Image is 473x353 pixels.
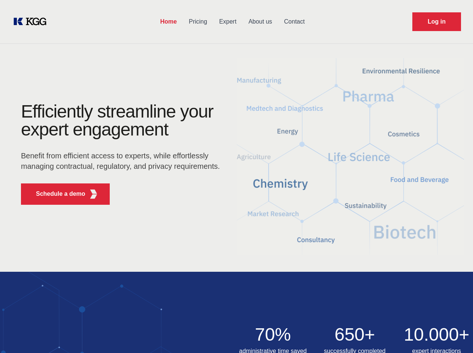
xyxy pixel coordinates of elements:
p: Benefit from efficient access to experts, while effortlessly managing contractual, regulatory, an... [21,150,225,171]
a: KOL Knowledge Platform: Talk to Key External Experts (KEE) [12,16,52,28]
h2: 650+ [318,326,391,344]
img: KGG Fifth Element RED [89,189,98,199]
img: KGG Fifth Element RED [237,49,464,264]
h1: Efficiently streamline your expert engagement [21,103,225,139]
a: Expert [213,12,242,31]
p: Schedule a demo [36,189,85,198]
a: Pricing [183,12,213,31]
a: Home [154,12,183,31]
a: Contact [278,12,311,31]
a: About us [242,12,278,31]
button: Schedule a demoKGG Fifth Element RED [21,183,110,205]
a: Request Demo [412,12,461,31]
h2: 70% [237,326,310,344]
